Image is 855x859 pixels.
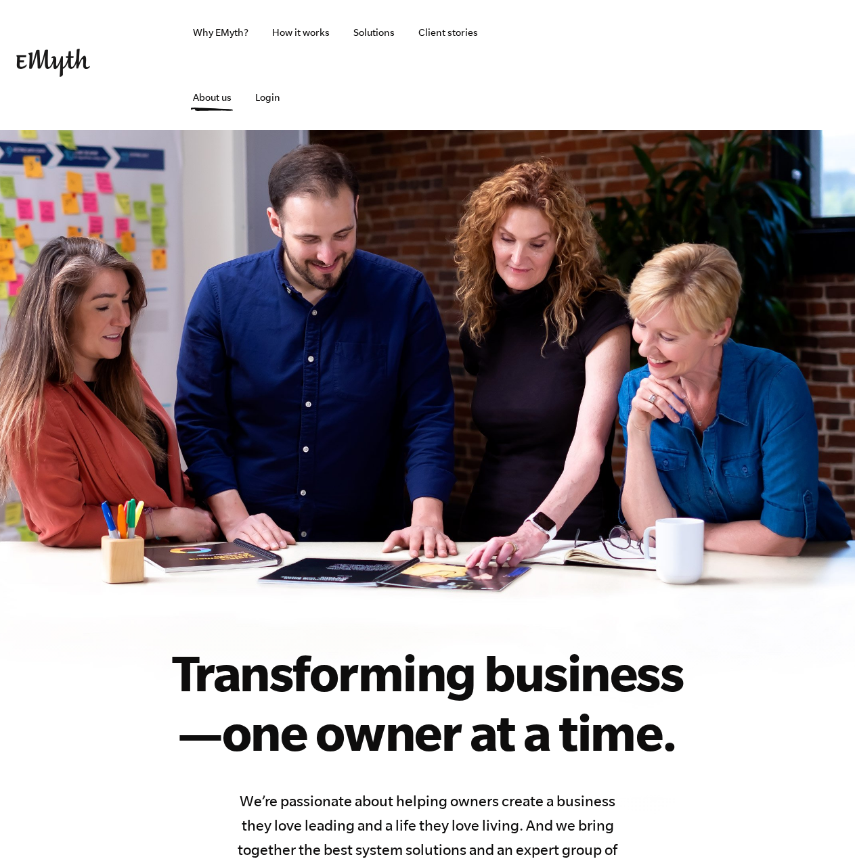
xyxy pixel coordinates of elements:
[244,65,291,130] a: Login
[697,50,839,80] iframe: Embedded CTA
[130,643,726,762] h1: Transforming business —one owner at a time.
[548,50,690,80] iframe: Embedded CTA
[16,49,90,77] img: EMyth
[182,65,242,130] a: About us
